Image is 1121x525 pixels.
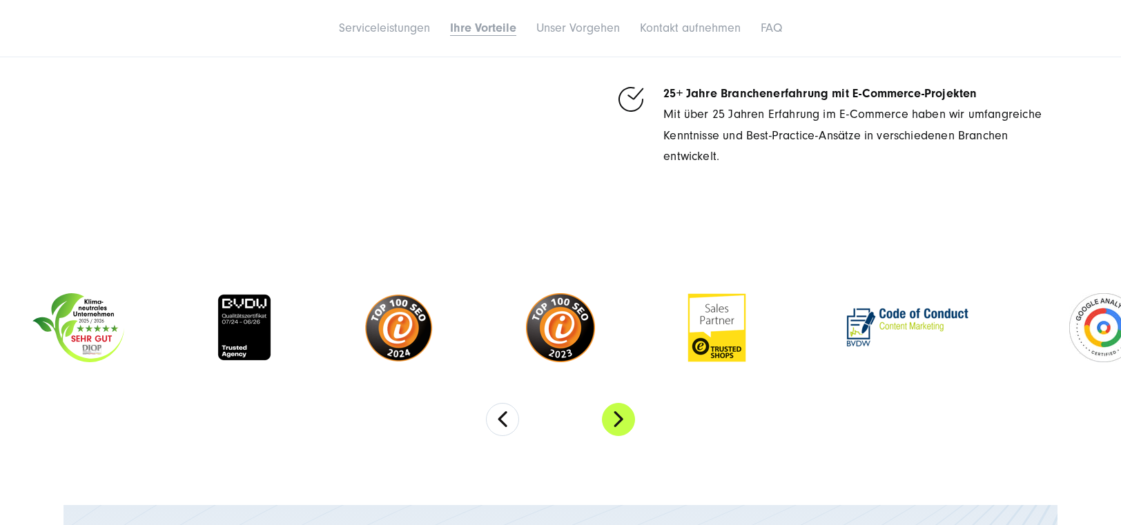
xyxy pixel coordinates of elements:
[526,293,595,362] img: Ibusiness Top SEO 2023 Ranking
[640,21,741,35] a: Kontakt aufnehmen
[839,300,977,355] img: BVDW Code of Conduct badge - Storyblok Agentur SUNZINET
[688,293,746,362] img: Trusted Shop logo - Digitalagentur für E-Commerce - gelb und weiß grpß
[339,21,430,35] a: Serviceleistungen
[486,403,519,436] button: Previous
[32,293,124,362] img: Klimaneutrales Unternehmen - Storyblok Agentur SUNZINET
[450,21,516,35] a: Ihre Vorteile
[602,403,635,436] button: Next
[615,83,1057,168] li: Mit über 25 Jahren Erfahrung im E-Commerce haben wir umfangreiche Kenntnisse und Best-Practice-An...
[536,21,620,35] a: Unser Vorgehen
[761,21,782,35] a: FAQ
[217,293,272,361] img: BVDW Quality certificate - Storyblok Agentur SUNZINET
[663,86,977,101] strong: 25+ Jahre Branchenerfahrung mit E-Commerce-Projekten
[364,293,433,362] img: Top 100 SEO Q1 2024 - Storyblok Agentur SUNZINET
